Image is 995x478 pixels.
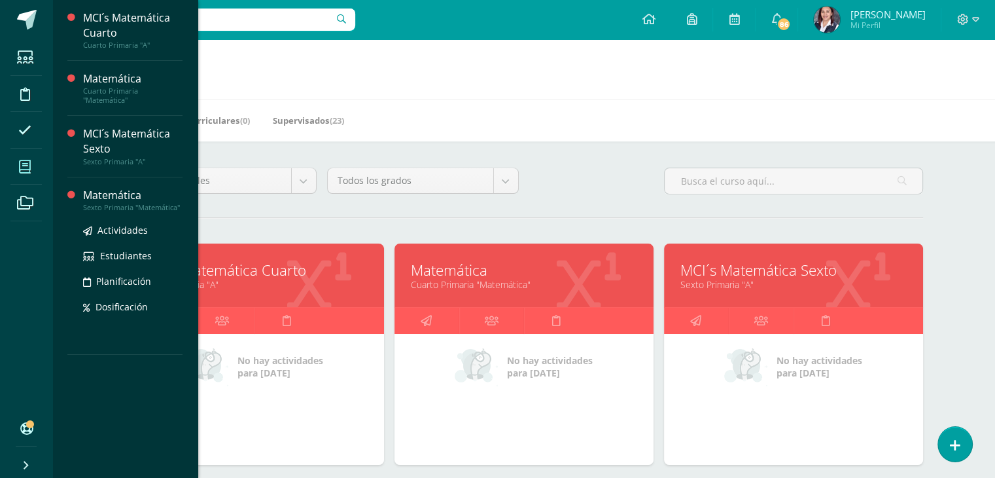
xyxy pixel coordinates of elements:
[411,260,637,280] a: Matemática
[83,126,183,156] div: MCI´s Matemática Sexto
[83,126,183,166] a: MCI´s Matemática SextoSexto Primaria "A"
[185,347,228,386] img: no_activities_small.png
[850,8,925,21] span: [PERSON_NAME]
[724,347,767,386] img: no_activities_small.png
[83,223,183,238] a: Actividades
[83,203,183,212] div: Sexto Primaria "Matemática"
[100,249,152,262] span: Estudiantes
[273,110,344,131] a: Supervisados(23)
[455,347,498,386] img: no_activities_small.png
[97,224,148,236] span: Actividades
[61,9,355,31] input: Busca un usuario...
[330,115,344,126] span: (23)
[83,188,183,212] a: MatemáticaSexto Primaria "Matemática"
[96,301,148,313] span: Dosificación
[338,168,483,193] span: Todos los grados
[411,278,637,291] a: Cuarto Primaria "Matemática"
[83,41,183,50] div: Cuarto Primaria "A"
[777,354,862,379] span: No hay actividades para [DATE]
[240,115,250,126] span: (0)
[83,71,183,105] a: MatemáticaCuarto Primaria "Matemática"
[814,7,840,33] img: a3ac672b0009fa6cfa377b883d7d8950.png
[135,168,281,193] span: Todos los niveles
[328,168,518,193] a: Todos los grados
[777,17,791,31] span: 86
[83,86,183,105] div: Cuarto Primaria "Matemática"
[237,354,323,379] span: No hay actividades para [DATE]
[147,110,250,131] a: Mis Extracurriculares(0)
[96,275,151,287] span: Planificación
[850,20,925,31] span: Mi Perfil
[680,278,907,291] a: Sexto Primaria "A"
[141,260,368,280] a: MCI´s Matemática Cuarto
[141,278,368,291] a: Cuarto Primaria "A"
[507,354,593,379] span: No hay actividades para [DATE]
[126,168,316,193] a: Todos los niveles
[83,299,183,314] a: Dosificación
[83,188,183,203] div: Matemática
[680,260,907,280] a: MCI´s Matemática Sexto
[83,157,183,166] div: Sexto Primaria "A"
[83,10,183,50] a: MCI´s Matemática CuartoCuarto Primaria "A"
[83,71,183,86] div: Matemática
[83,274,183,289] a: Planificación
[83,10,183,41] div: MCI´s Matemática Cuarto
[665,168,922,194] input: Busca el curso aquí...
[83,248,183,263] a: Estudiantes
